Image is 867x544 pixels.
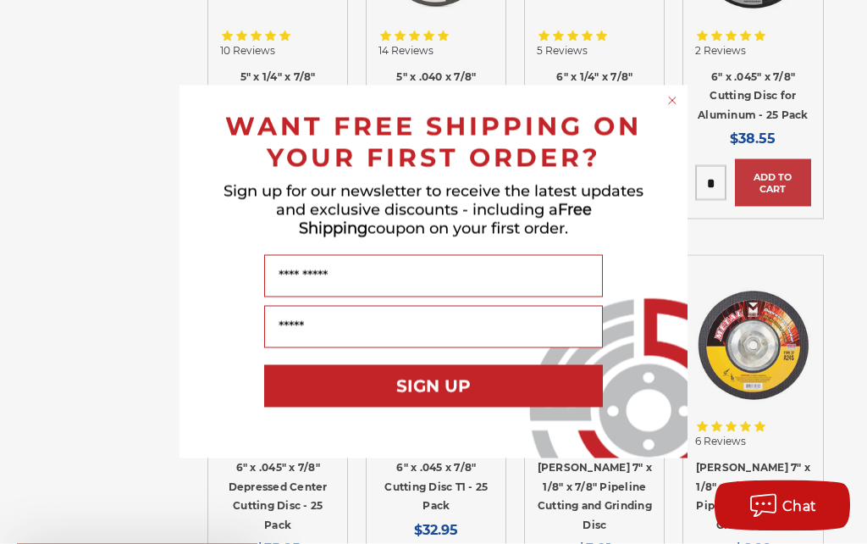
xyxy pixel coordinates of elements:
[715,480,850,531] button: Chat
[299,201,592,238] span: Free Shipping
[224,182,643,238] span: Sign up for our newsletter to receive the latest updates and exclusive discounts - including a co...
[782,498,817,514] span: Chat
[225,111,642,174] span: WANT FREE SHIPPING ON YOUR FIRST ORDER?
[664,92,681,109] button: Close dialog
[264,365,603,408] button: SIGN UP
